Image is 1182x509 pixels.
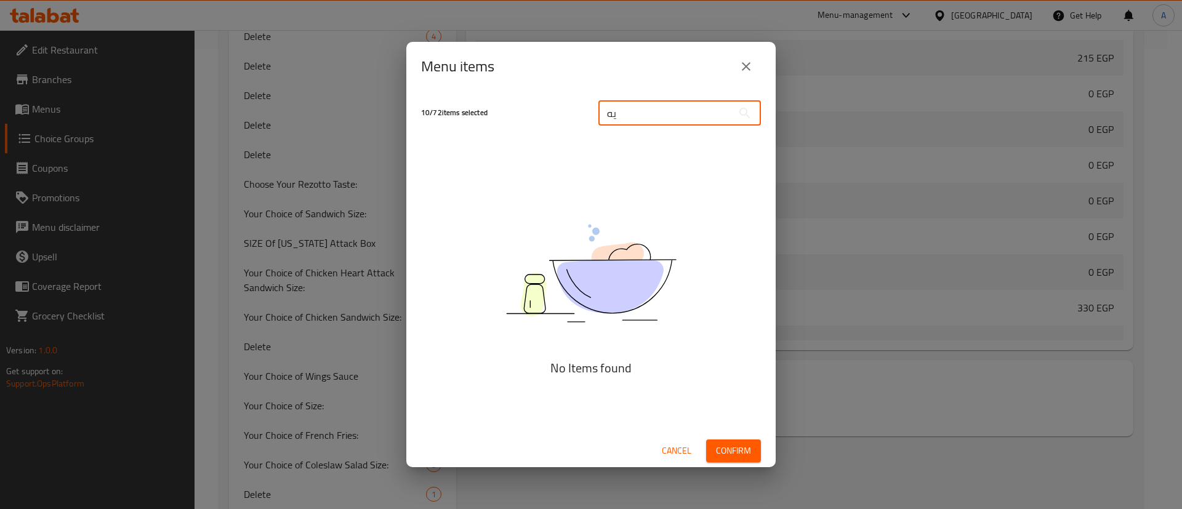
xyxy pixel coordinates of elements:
h5: 10 / 72 items selected [421,108,584,118]
button: Cancel [657,439,696,462]
button: close [731,52,761,81]
span: Cancel [662,443,691,459]
input: Search in items [598,101,733,126]
span: Confirm [716,443,751,459]
h2: Menu items [421,57,494,76]
h5: No Items found [437,358,745,378]
button: Confirm [706,439,761,462]
img: dish.svg [437,191,745,355]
